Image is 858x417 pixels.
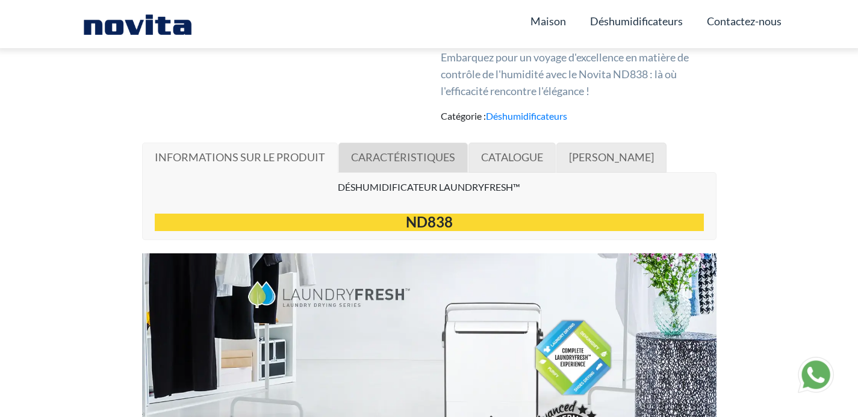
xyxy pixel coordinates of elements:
[590,10,683,32] a: Déshumidificateurs
[707,10,782,32] a: Contactez-nous
[142,143,338,173] a: INFORMATIONS SUR LE PRODUIT
[155,150,325,164] font: INFORMATIONS SUR LE PRODUIT
[468,143,556,173] a: CATALOGUE
[338,143,468,173] a: CARACTÉRISTIQUES
[569,150,654,164] font: [PERSON_NAME]
[406,213,453,230] font: ND838
[441,51,689,97] font: Embarquez pour un voyage d'excellence en matière de contrôle de l'humidité avec le Novita ND838 :...
[486,110,567,122] a: Déshumidificateurs
[77,12,198,36] img: Novita
[441,110,486,122] font: Catégorie :
[556,143,667,173] a: [PERSON_NAME]
[530,14,566,28] font: Maison
[707,14,782,28] font: Contactez-nous
[351,150,455,164] font: CARACTÉRISTIQUES
[530,10,566,32] a: Maison
[481,150,543,164] font: CATALOGUE
[590,14,683,28] font: Déshumidificateurs
[338,181,520,193] font: DÉSHUMIDIFICATEUR LAUNDRYFRESH™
